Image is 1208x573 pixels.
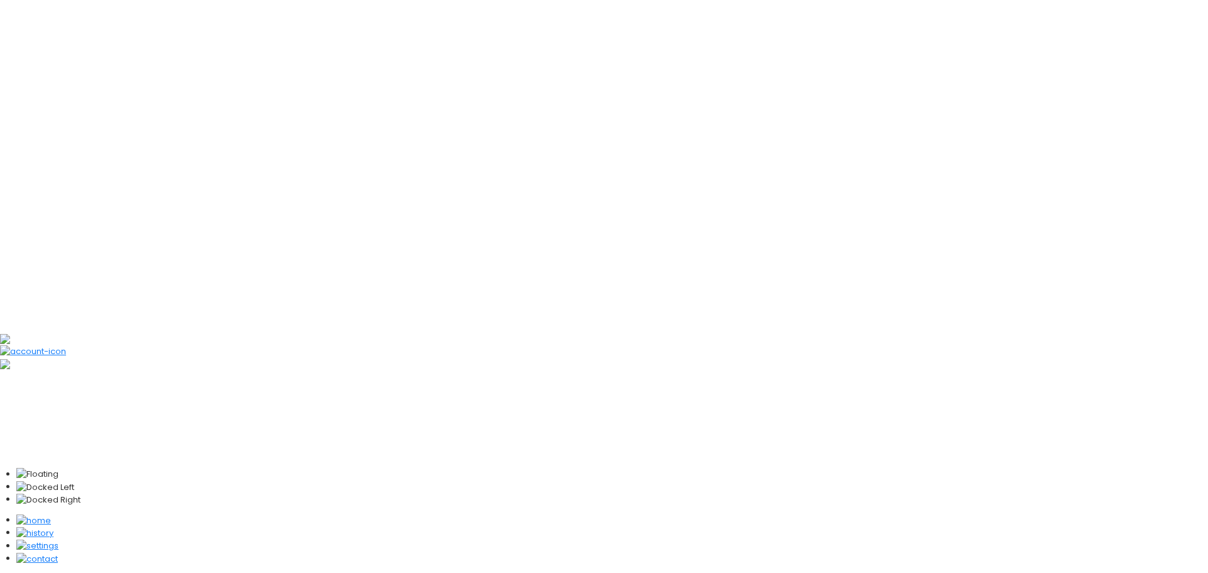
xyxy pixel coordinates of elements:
img: History [16,527,53,540]
img: Docked Right [16,494,81,506]
img: Floating [16,468,59,481]
img: Contact [16,553,58,565]
img: Docked Left [16,481,74,494]
img: Settings [16,540,59,552]
img: Home [16,515,51,527]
